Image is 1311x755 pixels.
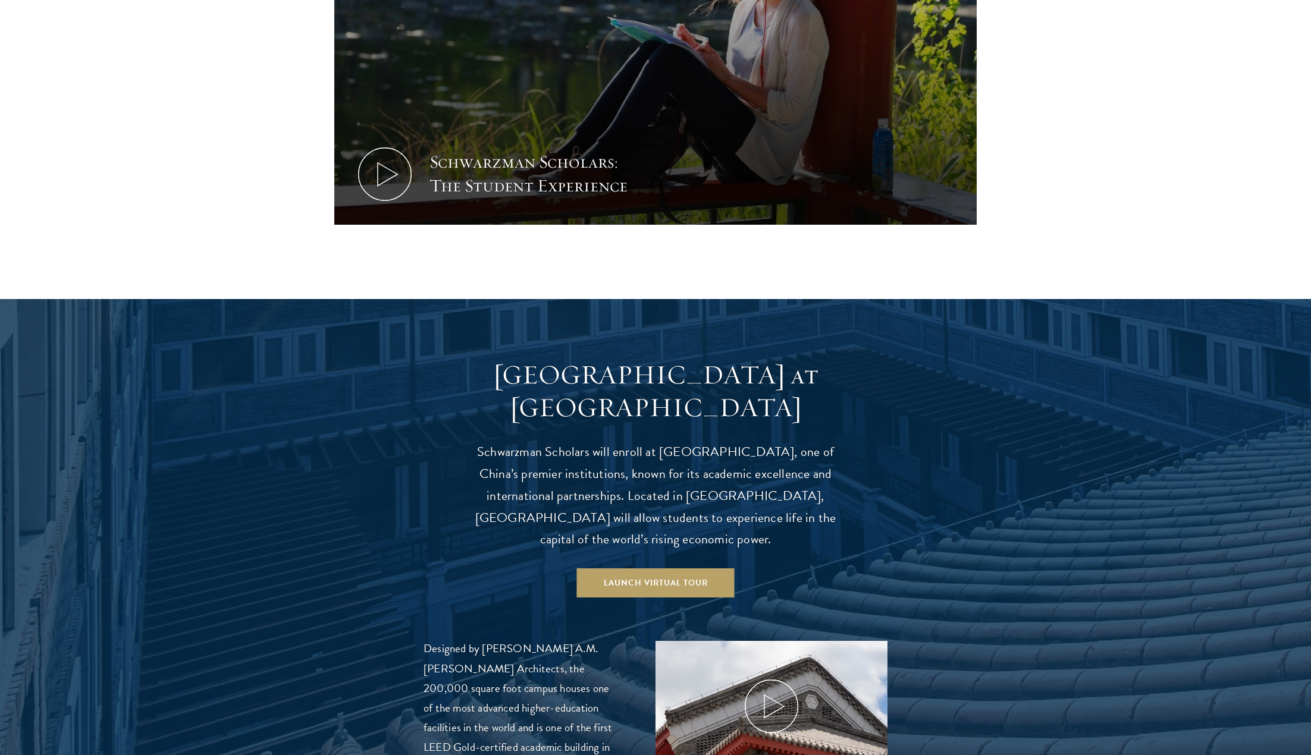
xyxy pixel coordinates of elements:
[429,150,650,198] div: Schwarzman Scholars: The Student Experience
[471,358,840,425] h3: [GEOGRAPHIC_DATA] at [GEOGRAPHIC_DATA]
[471,441,840,551] p: Schwarzman Scholars will enroll at [GEOGRAPHIC_DATA], one of China’s premier institutions, known ...
[577,568,735,597] a: Launch Virtual Tour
